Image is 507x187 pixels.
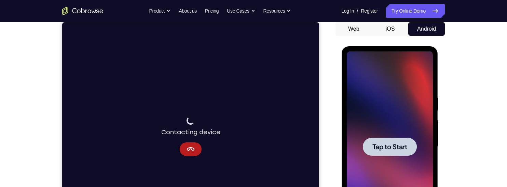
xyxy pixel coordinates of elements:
span: / [357,7,358,15]
span: Tap to Start [31,97,66,104]
div: Contacting device [99,94,158,115]
a: Pricing [205,4,219,18]
button: Web [335,22,372,36]
button: Tap to Start [21,91,75,109]
button: iOS [372,22,409,36]
button: Android [408,22,445,36]
button: Product [149,4,171,18]
a: Register [361,4,378,18]
button: Resources [263,4,291,18]
a: Try Online Demo [386,4,445,18]
a: Log In [341,4,354,18]
button: Use Cases [227,4,255,18]
button: Cancel [118,120,139,134]
a: Go to the home page [62,7,103,15]
a: About us [179,4,196,18]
